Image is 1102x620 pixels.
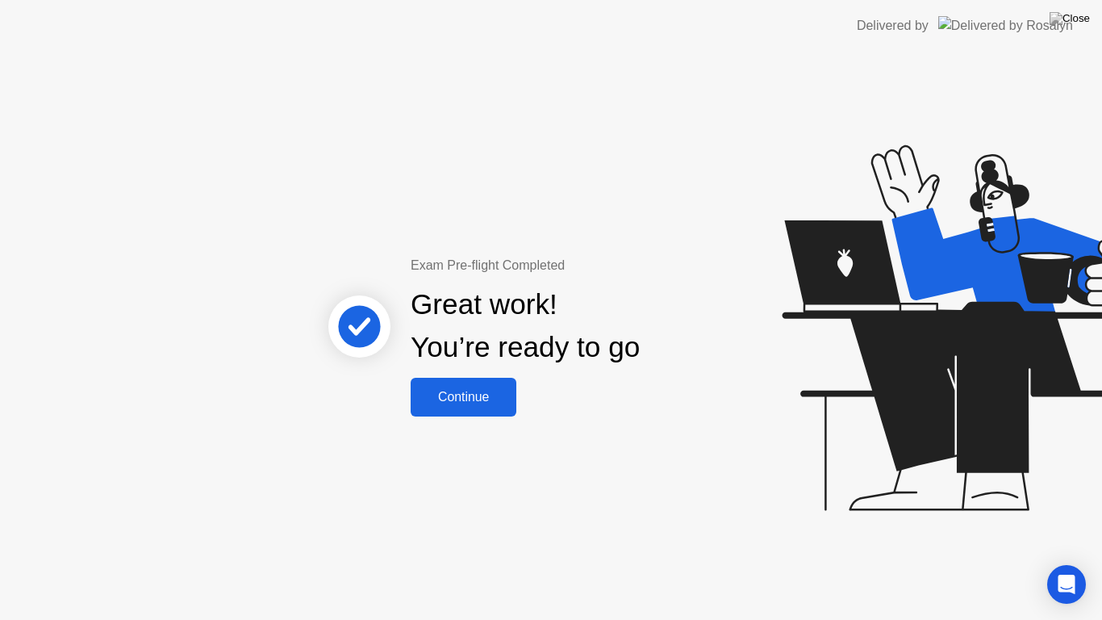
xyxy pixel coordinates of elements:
[938,16,1073,35] img: Delivered by Rosalyn
[411,283,640,369] div: Great work! You’re ready to go
[415,390,511,404] div: Continue
[411,378,516,417] button: Continue
[1047,565,1086,604] div: Open Intercom Messenger
[411,256,744,275] div: Exam Pre-flight Completed
[1050,12,1090,25] img: Close
[857,16,929,36] div: Delivered by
